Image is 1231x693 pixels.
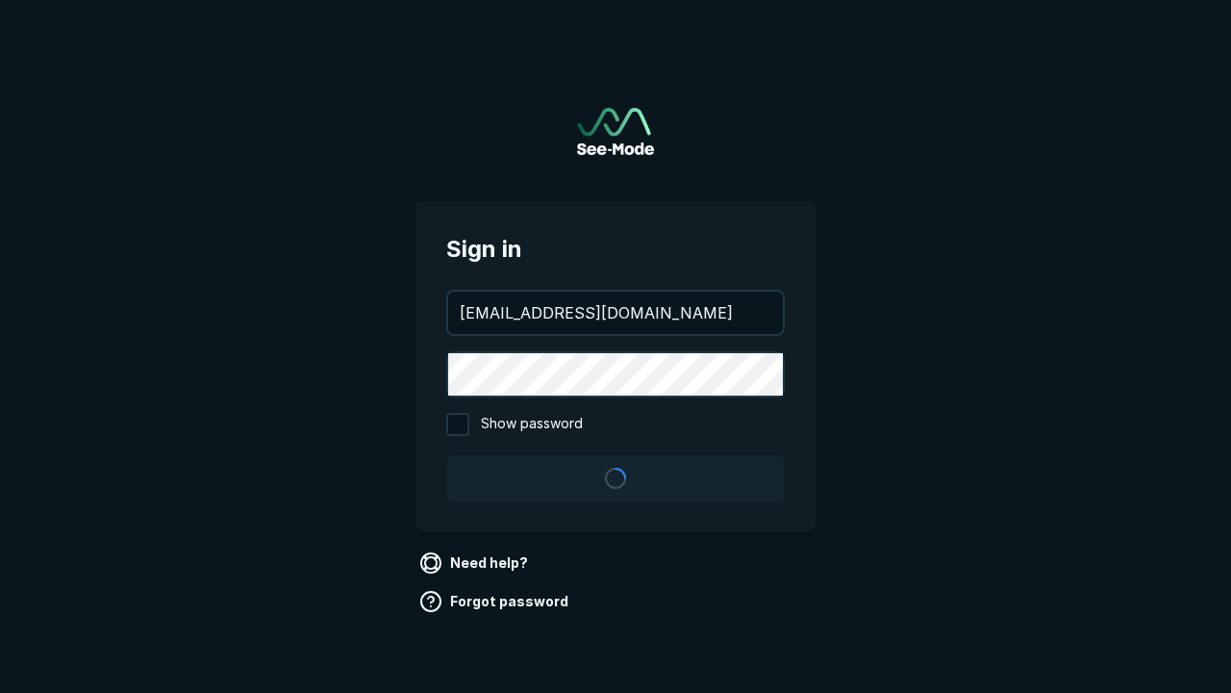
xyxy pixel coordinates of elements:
a: Go to sign in [577,108,654,155]
a: Forgot password [415,586,576,617]
span: Sign in [446,232,785,267]
input: your@email.com [448,292,783,334]
a: Need help? [415,548,536,578]
img: See-Mode Logo [577,108,654,155]
span: Show password [481,413,583,436]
